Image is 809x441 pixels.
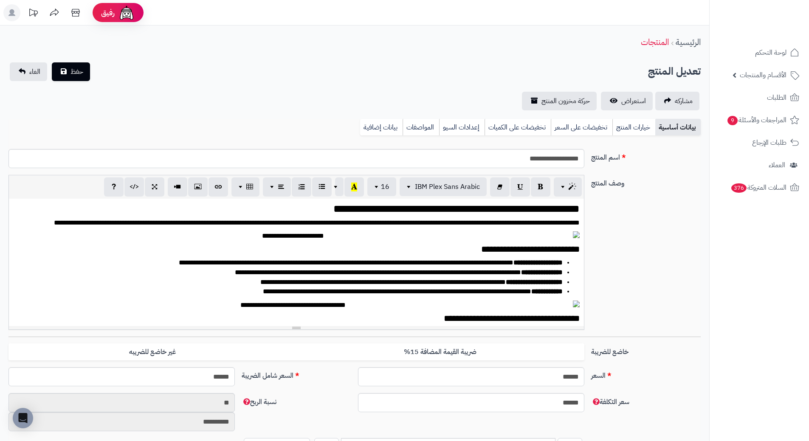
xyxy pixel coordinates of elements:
[612,119,655,136] a: خيارات المنتج
[621,96,646,106] span: استعراض
[715,87,804,108] a: الطلبات
[118,4,135,21] img: ai-face.png
[101,8,115,18] span: رفيق
[415,182,480,192] span: IBM Plex Sans Arabic
[648,63,701,80] h2: تعديل المنتج
[769,159,785,171] span: العملاء
[715,155,804,175] a: العملاء
[715,132,804,153] a: طلبات الإرجاع
[10,62,47,81] a: الغاء
[381,182,389,192] span: 16
[238,367,355,381] label: السعر شامل الضريبة
[29,67,40,77] span: الغاء
[655,92,699,110] a: مشاركه
[588,343,704,357] label: خاضع للضريبة
[675,96,693,106] span: مشاركه
[740,69,786,81] span: الأقسام والمنتجات
[601,92,653,110] a: استعراض
[70,67,83,77] span: حفظ
[360,119,403,136] a: بيانات إضافية
[367,177,396,196] button: 16
[730,182,786,194] span: السلات المتروكة
[655,119,701,136] a: بيانات أساسية
[767,92,786,104] span: الطلبات
[715,110,804,130] a: المراجعات والأسئلة9
[23,4,44,23] a: تحديثات المنصة
[588,367,704,381] label: السعر
[13,408,33,428] div: Open Intercom Messenger
[751,20,801,38] img: logo-2.png
[485,119,551,136] a: تخفيضات على الكميات
[400,177,487,196] button: IBM Plex Sans Arabic
[522,92,597,110] a: حركة مخزون المنتج
[727,116,738,125] span: 9
[676,36,701,48] a: الرئيسية
[588,175,704,188] label: وصف المنتج
[588,149,704,163] label: اسم المنتج
[727,114,786,126] span: المراجعات والأسئلة
[541,96,590,106] span: حركة مخزون المنتج
[715,177,804,198] a: السلات المتروكة376
[403,119,439,136] a: المواصفات
[731,183,747,193] span: 376
[296,343,584,361] label: ضريبة القيمة المضافة 15%
[8,343,296,361] label: غير خاضع للضريبه
[52,62,90,81] button: حفظ
[715,42,804,63] a: لوحة التحكم
[641,36,669,48] a: المنتجات
[242,397,276,407] span: نسبة الربح
[752,137,786,149] span: طلبات الإرجاع
[439,119,485,136] a: إعدادات السيو
[755,47,786,59] span: لوحة التحكم
[591,397,629,407] span: سعر التكلفة
[551,119,612,136] a: تخفيضات على السعر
